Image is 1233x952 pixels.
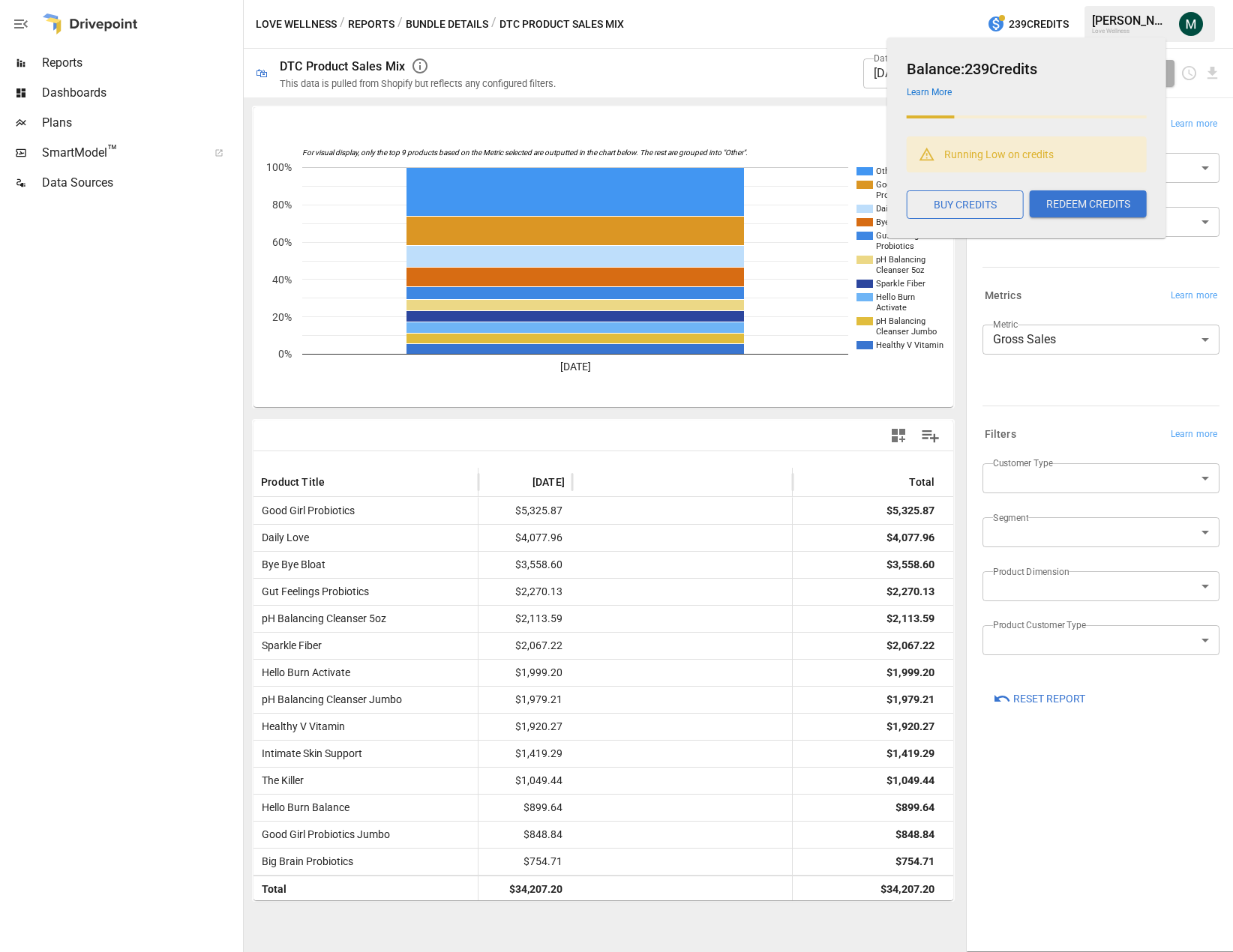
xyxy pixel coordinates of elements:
[981,10,1075,38] button: 239Credits
[256,525,309,551] span: Daily Love
[993,511,1028,524] label: Segment
[876,231,923,241] text: Gut Feelings
[253,137,953,407] svg: A chart.
[272,199,292,211] text: 80%
[406,15,488,34] button: Bundle Details
[42,144,198,162] span: SmartModel
[326,472,347,492] button: Sort
[256,498,355,524] span: Good Girl Probiotics
[1171,427,1217,442] span: Learn more
[886,579,934,605] div: $2,270.13
[1030,190,1147,217] button: REDEEM CREDITS
[886,687,934,713] div: $1,979.21
[909,476,934,488] div: Total
[876,217,927,227] text: Bye Bye Bloat
[876,241,914,251] text: Probiotics
[266,161,292,173] text: 100%
[486,579,565,605] span: $2,270.13
[486,687,565,713] span: $1,979.21
[886,552,934,578] div: $3,558.60
[280,78,556,89] div: This data is pulled from Shopify but reflects any configured filters.
[886,741,934,767] div: $1,419.29
[486,822,565,848] span: $848.84
[256,606,386,632] span: pH Balancing Cleanser 5oz
[1179,12,1203,36] div: Michael Cormack
[876,327,937,337] text: Cleanser Jumbo
[486,768,565,794] span: $1,049.44
[985,288,1021,304] h6: Metrics
[1170,3,1212,45] button: Michael Cormack
[486,741,565,767] span: $1,419.29
[256,795,349,821] span: Hello Burn Balance
[280,59,405,73] div: DTC Product Sales Mix
[486,525,565,551] span: $4,077.96
[1204,64,1221,82] button: Download report
[876,180,911,190] text: Good Girl
[886,660,934,686] div: $1,999.20
[886,606,934,632] div: $2,113.59
[486,714,565,740] span: $1,920.27
[913,419,947,453] button: Manage Columns
[876,279,925,289] text: Sparkle Fiber
[397,15,403,34] div: /
[256,15,337,34] button: Love Wellness
[256,66,268,80] div: 🛍
[895,795,934,821] div: $899.64
[256,552,325,578] span: Bye Bye Bloat
[256,741,362,767] span: Intimate Skin Support
[261,475,325,489] span: Product Title
[256,849,353,875] span: Big Brain Probiotics
[1171,117,1217,132] span: Learn more
[278,348,292,360] text: 0%
[876,340,943,350] text: Healthy V Vitamin
[1171,289,1217,304] span: Learn more
[256,714,345,740] span: Healthy V Vitamin
[1180,64,1198,82] button: Schedule report
[272,274,292,286] text: 40%
[944,147,1054,162] p: Running Low on credits
[340,15,345,34] div: /
[982,685,1096,712] button: Reset Report
[272,236,292,248] text: 60%
[42,114,240,132] span: Plans
[982,325,1219,355] div: Gross Sales
[256,579,369,605] span: Gut Feelings Probiotics
[42,174,240,192] span: Data Sources
[886,633,934,659] div: $2,067.22
[486,633,565,659] span: $2,067.22
[876,265,925,275] text: Cleanser 5oz
[302,148,748,157] text: For visual display, only the top 9 products based on the Metric selected are outputted in the cha...
[886,714,934,740] div: $1,920.27
[256,768,304,794] span: The Killer
[895,849,934,875] div: $754.71
[886,768,934,794] div: $1,049.44
[993,618,1086,631] label: Product Customer Type
[256,876,286,903] span: Total
[486,606,565,632] span: $2,113.59
[486,849,565,875] span: $754.71
[491,15,496,34] div: /
[993,565,1069,578] label: Product Dimension
[510,472,531,492] button: Sort
[272,311,292,323] text: 20%
[907,190,1024,219] button: BUY CREDITS
[107,142,118,160] span: ™
[42,54,240,72] span: Reports
[1092,28,1170,34] div: Love Wellness
[256,633,322,659] span: Sparkle Fiber
[876,166,897,176] text: Other
[876,316,925,326] text: pH Balancing
[907,57,1147,81] h6: Balance: 239 Credits
[486,795,565,821] span: $899.64
[876,190,914,200] text: Probiotics
[486,876,565,903] span: $34,207.20
[886,498,934,524] div: $5,325.87
[876,204,913,214] text: Daily Love
[256,660,350,686] span: Hello Burn Activate
[486,498,565,524] span: $5,325.87
[985,427,1016,443] h6: Filters
[1009,15,1069,34] span: 239 Credits
[876,292,915,302] text: Hello Burn
[486,660,565,686] span: $1,999.20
